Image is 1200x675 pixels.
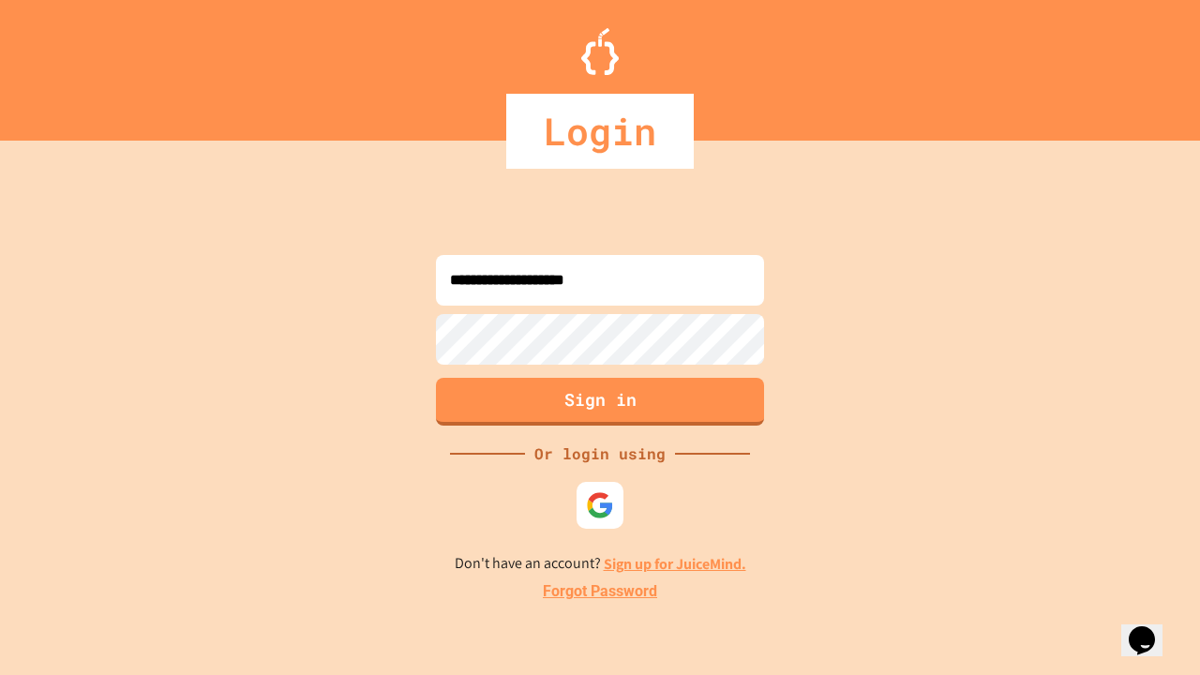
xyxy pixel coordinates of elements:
a: Sign up for JuiceMind. [604,554,746,574]
img: Logo.svg [581,28,619,75]
img: google-icon.svg [586,491,614,519]
p: Don't have an account? [455,552,746,576]
button: Sign in [436,378,764,426]
div: Or login using [525,442,675,465]
iframe: chat widget [1121,600,1181,656]
div: Login [506,94,694,169]
a: Forgot Password [543,580,657,603]
iframe: chat widget [1044,518,1181,598]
